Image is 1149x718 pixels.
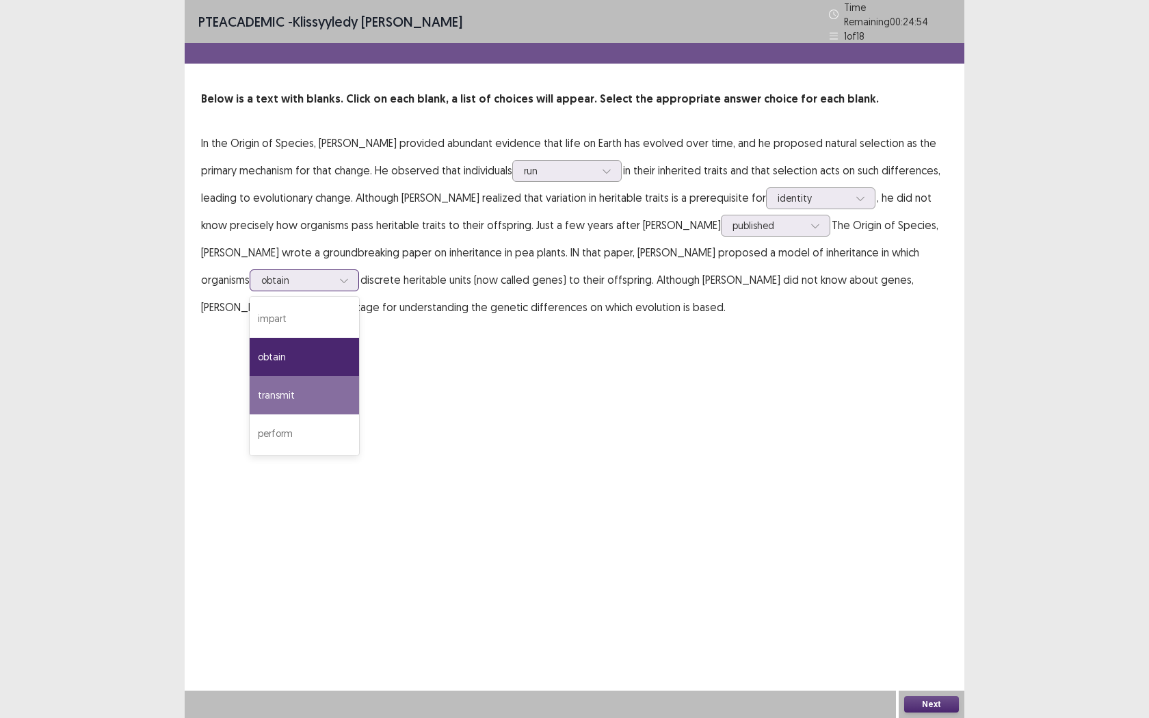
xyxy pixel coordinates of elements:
[904,696,959,713] button: Next
[201,91,948,107] p: Below is a text with blanks. Click on each blank, a list of choices will appear. Select the appro...
[844,29,864,43] p: 1 of 18
[201,129,948,321] p: In the Origin of Species, [PERSON_NAME] provided abundant evidence that life on Earth has evolved...
[250,338,359,376] div: obtain
[250,300,359,338] div: impart
[524,161,595,181] div: run
[250,414,359,453] div: perform
[250,376,359,414] div: transmit
[732,215,804,236] div: published
[778,188,849,209] div: identity
[198,12,462,32] p: - Klissyyledy [PERSON_NAME]
[261,270,332,291] div: obtain
[198,13,285,30] span: PTE academic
